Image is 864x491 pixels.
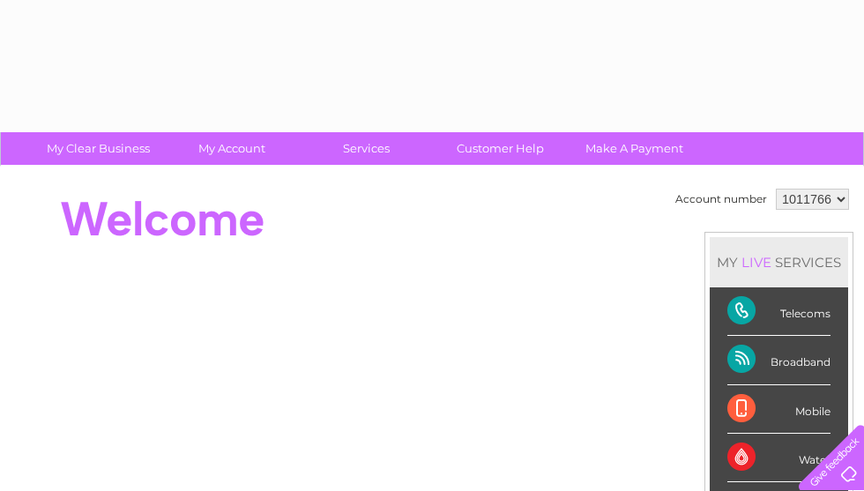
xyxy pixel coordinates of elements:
div: Broadband [727,336,830,384]
a: My Clear Business [26,132,171,165]
a: Customer Help [428,132,573,165]
a: Services [294,132,439,165]
div: Mobile [727,385,830,434]
div: LIVE [738,254,775,271]
div: Telecoms [727,287,830,336]
div: Water [727,434,830,482]
a: My Account [160,132,305,165]
div: MY SERVICES [710,237,848,287]
td: Account number [671,184,771,214]
a: Make A Payment [562,132,707,165]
